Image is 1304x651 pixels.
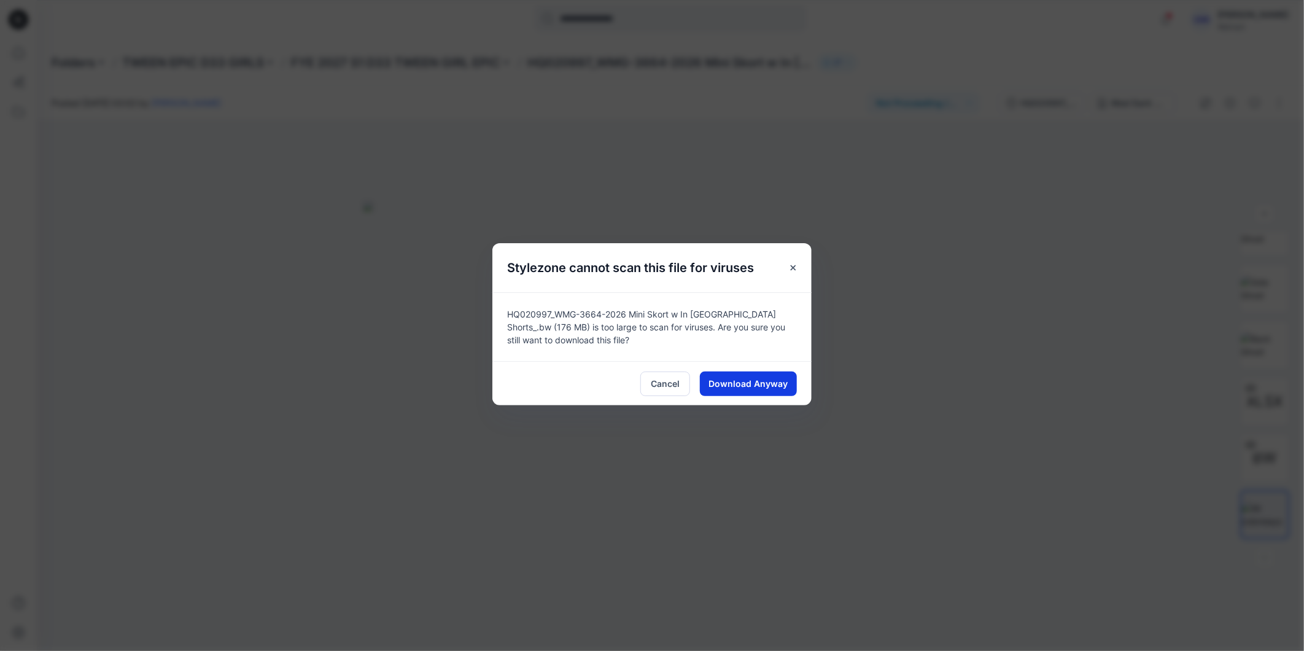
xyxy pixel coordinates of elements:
[651,377,680,390] span: Cancel
[492,292,812,361] div: HQ020997_WMG-3664-2026 Mini Skort w In [GEOGRAPHIC_DATA] Shorts_.bw (176 MB) is too large to scan...
[492,243,769,292] h5: Stylezone cannot scan this file for viruses
[700,372,797,396] button: Download Anyway
[782,257,804,279] button: Close
[709,377,788,390] span: Download Anyway
[640,372,690,396] button: Cancel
